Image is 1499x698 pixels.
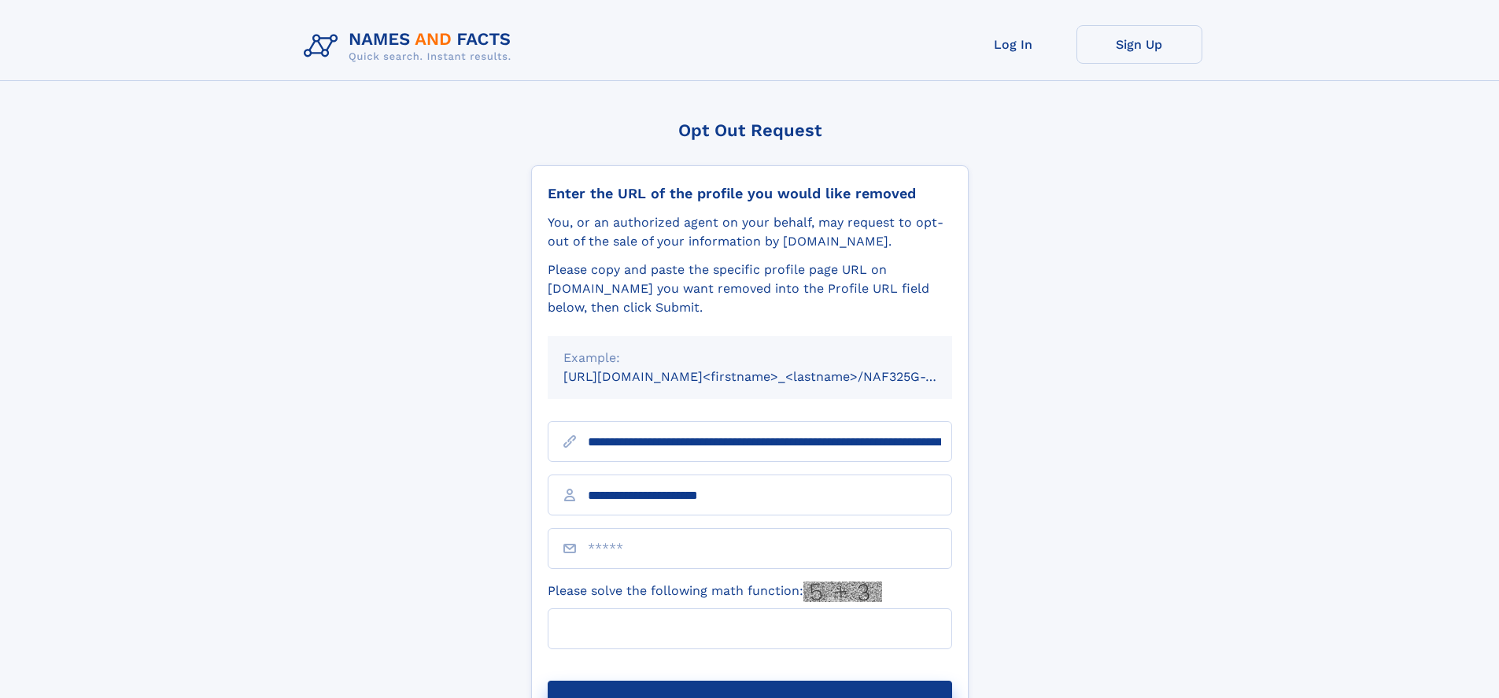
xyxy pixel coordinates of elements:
[563,369,982,384] small: [URL][DOMAIN_NAME]<firstname>_<lastname>/NAF325G-xxxxxxxx
[548,260,952,317] div: Please copy and paste the specific profile page URL on [DOMAIN_NAME] you want removed into the Pr...
[1076,25,1202,64] a: Sign Up
[548,185,952,202] div: Enter the URL of the profile you would like removed
[548,213,952,251] div: You, or an authorized agent on your behalf, may request to opt-out of the sale of your informatio...
[548,582,882,602] label: Please solve the following math function:
[951,25,1076,64] a: Log In
[297,25,524,68] img: Logo Names and Facts
[563,349,936,367] div: Example:
[531,120,969,140] div: Opt Out Request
